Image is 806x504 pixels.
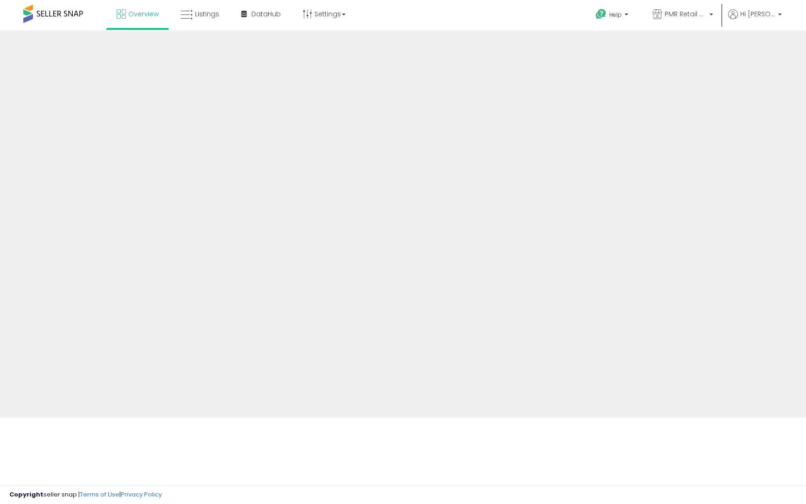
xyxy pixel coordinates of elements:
span: DataHub [251,9,281,19]
a: Hi [PERSON_NAME] [728,9,782,30]
span: Listings [195,9,219,19]
span: PMR Retail USA LLC [665,9,707,19]
span: Help [609,11,622,19]
i: Get Help [595,8,607,20]
span: Hi [PERSON_NAME] [740,9,775,19]
span: Overview [128,9,159,19]
a: Help [588,1,638,30]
